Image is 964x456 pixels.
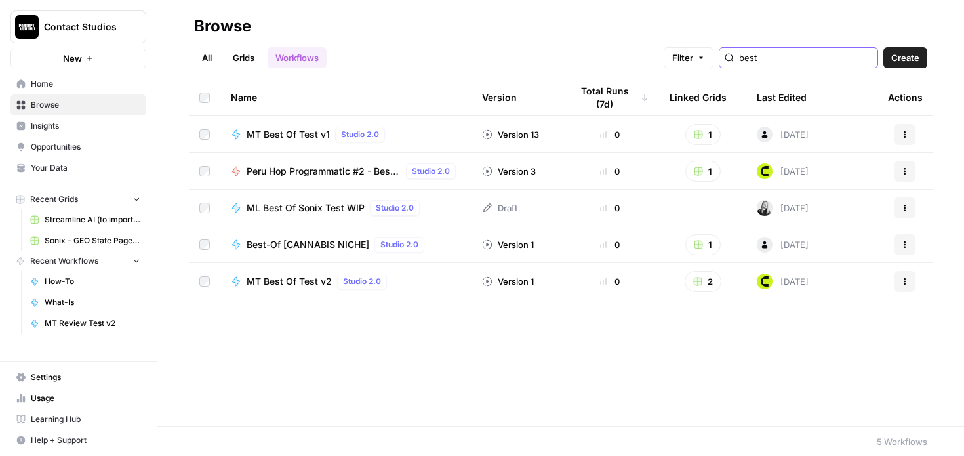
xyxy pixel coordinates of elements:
[10,136,146,157] a: Opportunities
[231,79,461,115] div: Name
[482,79,517,115] div: Version
[30,255,98,267] span: Recent Workflows
[45,235,140,247] span: Sonix - GEO State Pages Grid
[482,275,534,288] div: Version 1
[672,51,693,64] span: Filter
[380,239,418,251] span: Studio 2.0
[482,238,534,251] div: Version 1
[757,163,773,179] img: 560uyxydqsirns3nghsu4imy0j2c
[247,128,330,141] span: MT Best Of Test v1
[571,79,649,115] div: Total Runs (7d)
[10,190,146,209] button: Recent Grids
[31,141,140,153] span: Opportunities
[268,47,327,68] a: Workflows
[247,165,401,178] span: Peru Hop Programmatic #2 - Best Time to Visit X
[63,52,82,65] span: New
[10,115,146,136] a: Insights
[685,234,721,255] button: 1
[10,409,146,430] a: Learning Hub
[10,430,146,451] button: Help + Support
[571,165,649,178] div: 0
[10,94,146,115] a: Browse
[231,163,461,179] a: Peru Hop Programmatic #2 - Best Time to Visit XStudio 2.0
[571,128,649,141] div: 0
[31,120,140,132] span: Insights
[343,276,381,287] span: Studio 2.0
[670,79,727,115] div: Linked Grids
[877,435,927,448] div: 5 Workflows
[891,51,919,64] span: Create
[231,274,461,289] a: MT Best Of Test v2Studio 2.0
[31,78,140,90] span: Home
[247,275,332,288] span: MT Best Of Test v2
[10,367,146,388] a: Settings
[883,47,927,68] button: Create
[571,275,649,288] div: 0
[231,200,461,216] a: ML Best Of Sonix Test WIPStudio 2.0
[482,128,539,141] div: Version 13
[24,209,146,230] a: Streamline AI (to import) - Streamline AI Import.csv
[482,201,517,215] div: Draft
[45,297,140,308] span: What-Is
[247,238,369,251] span: Best-Of [CANNABIS NICHE]
[24,292,146,313] a: What-Is
[757,274,773,289] img: 560uyxydqsirns3nghsu4imy0j2c
[341,129,379,140] span: Studio 2.0
[31,392,140,404] span: Usage
[571,201,649,215] div: 0
[888,79,923,115] div: Actions
[231,127,461,142] a: MT Best Of Test v1Studio 2.0
[757,237,809,253] div: [DATE]
[664,47,713,68] button: Filter
[571,238,649,251] div: 0
[757,200,809,216] div: [DATE]
[31,371,140,383] span: Settings
[45,318,140,329] span: MT Review Test v2
[482,165,536,178] div: Version 3
[10,73,146,94] a: Home
[412,165,450,177] span: Studio 2.0
[30,194,78,205] span: Recent Grids
[10,10,146,43] button: Workspace: Contact Studios
[24,313,146,334] a: MT Review Test v2
[685,271,721,292] button: 2
[10,49,146,68] button: New
[45,214,140,226] span: Streamline AI (to import) - Streamline AI Import.csv
[225,47,262,68] a: Grids
[757,79,807,115] div: Last Edited
[15,15,39,39] img: Contact Studios Logo
[194,16,251,37] div: Browse
[24,271,146,292] a: How-To
[45,276,140,287] span: How-To
[31,162,140,174] span: Your Data
[31,413,140,425] span: Learning Hub
[757,163,809,179] div: [DATE]
[10,157,146,178] a: Your Data
[231,237,461,253] a: Best-Of [CANNABIS NICHE]Studio 2.0
[194,47,220,68] a: All
[685,124,721,145] button: 1
[739,51,872,64] input: Search
[247,201,365,215] span: ML Best Of Sonix Test WIP
[44,20,123,33] span: Contact Studios
[10,388,146,409] a: Usage
[31,99,140,111] span: Browse
[757,200,773,216] img: ioa2wpdmx8t19ywr585njsibr5hv
[757,127,809,142] div: [DATE]
[31,434,140,446] span: Help + Support
[376,202,414,214] span: Studio 2.0
[10,251,146,271] button: Recent Workflows
[24,230,146,251] a: Sonix - GEO State Pages Grid
[757,274,809,289] div: [DATE]
[685,161,721,182] button: 1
